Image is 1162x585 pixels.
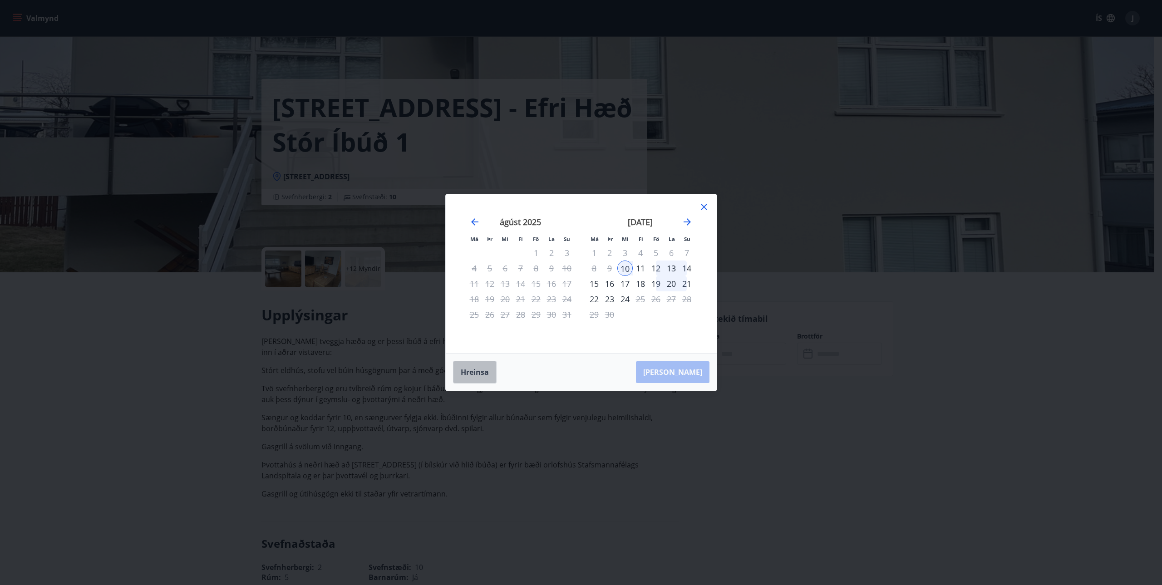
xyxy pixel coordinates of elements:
td: Not available. mánudagur, 29. september 2025 [586,307,602,322]
td: Choose þriðjudagur, 23. september 2025 as your check-out date. It’s available. [602,291,617,307]
small: Fö [533,236,539,242]
td: Choose föstudagur, 12. september 2025 as your check-out date. It’s available. [648,261,664,276]
td: Not available. laugardagur, 9. ágúst 2025 [544,261,559,276]
td: Not available. þriðjudagur, 5. ágúst 2025 [482,261,497,276]
td: Not available. laugardagur, 30. ágúst 2025 [544,307,559,322]
div: 15 [586,276,602,291]
td: Not available. þriðjudagur, 2. september 2025 [602,245,617,261]
td: Not available. föstudagur, 22. ágúst 2025 [528,291,544,307]
td: Not available. þriðjudagur, 9. september 2025 [602,261,617,276]
td: Choose laugardagur, 20. september 2025 as your check-out date. It’s available. [664,276,679,291]
div: 10 [617,261,633,276]
div: 17 [617,276,633,291]
td: Not available. sunnudagur, 31. ágúst 2025 [559,307,575,322]
td: Not available. mánudagur, 4. ágúst 2025 [467,261,482,276]
td: Not available. fimmtudagur, 7. ágúst 2025 [513,261,528,276]
small: Su [684,236,690,242]
td: Choose sunnudagur, 21. september 2025 as your check-out date. It’s available. [679,276,694,291]
button: Hreinsa [453,361,497,383]
td: Not available. mánudagur, 25. ágúst 2025 [467,307,482,322]
div: Calendar [457,205,706,342]
div: 19 [648,276,664,291]
td: Not available. sunnudagur, 17. ágúst 2025 [559,276,575,291]
td: Not available. föstudagur, 26. september 2025 [648,291,664,307]
div: 23 [602,291,617,307]
td: Not available. mánudagur, 1. september 2025 [586,245,602,261]
td: Not available. miðvikudagur, 13. ágúst 2025 [497,276,513,291]
strong: ágúst 2025 [500,216,541,227]
td: Not available. laugardagur, 6. september 2025 [664,245,679,261]
td: Not available. mánudagur, 8. september 2025 [586,261,602,276]
div: Move backward to switch to the previous month. [469,216,480,227]
div: 22 [586,291,602,307]
small: Þr [607,236,613,242]
div: 14 [679,261,694,276]
td: Not available. miðvikudagur, 27. ágúst 2025 [497,307,513,322]
td: Not available. sunnudagur, 7. september 2025 [679,245,694,261]
div: 11 [633,261,648,276]
small: Mi [622,236,629,242]
td: Not available. fimmtudagur, 21. ágúst 2025 [513,291,528,307]
div: 21 [679,276,694,291]
td: Not available. fimmtudagur, 28. ágúst 2025 [513,307,528,322]
small: Má [470,236,478,242]
small: Su [564,236,570,242]
td: Choose fimmtudagur, 11. september 2025 as your check-out date. It’s available. [633,261,648,276]
td: Choose miðvikudagur, 17. september 2025 as your check-out date. It’s available. [617,276,633,291]
td: Not available. þriðjudagur, 19. ágúst 2025 [482,291,497,307]
td: Not available. mánudagur, 11. ágúst 2025 [467,276,482,291]
td: Not available. föstudagur, 15. ágúst 2025 [528,276,544,291]
div: Move forward to switch to the next month. [682,216,693,227]
td: Not available. föstudagur, 1. ágúst 2025 [528,245,544,261]
td: Not available. föstudagur, 29. ágúst 2025 [528,307,544,322]
td: Not available. fimmtudagur, 14. ágúst 2025 [513,276,528,291]
td: Not available. miðvikudagur, 20. ágúst 2025 [497,291,513,307]
td: Choose fimmtudagur, 18. september 2025 as your check-out date. It’s available. [633,276,648,291]
td: Not available. föstudagur, 8. ágúst 2025 [528,261,544,276]
td: Not available. sunnudagur, 24. ágúst 2025 [559,291,575,307]
td: Not available. miðvikudagur, 6. ágúst 2025 [497,261,513,276]
div: 13 [664,261,679,276]
small: La [548,236,555,242]
td: Not available. mánudagur, 18. ágúst 2025 [467,291,482,307]
div: 20 [664,276,679,291]
td: Choose föstudagur, 19. september 2025 as your check-out date. It’s available. [648,276,664,291]
small: Fi [518,236,523,242]
small: Fi [639,236,643,242]
div: 18 [633,276,648,291]
td: Not available. þriðjudagur, 30. september 2025 [602,307,617,322]
td: Not available. fimmtudagur, 4. september 2025 [633,245,648,261]
td: Not available. laugardagur, 2. ágúst 2025 [544,245,559,261]
td: Choose sunnudagur, 14. september 2025 as your check-out date. It’s available. [679,261,694,276]
div: 16 [602,276,617,291]
td: Choose mánudagur, 15. september 2025 as your check-out date. It’s available. [586,276,602,291]
small: La [669,236,675,242]
td: Not available. föstudagur, 5. september 2025 [648,245,664,261]
td: Not available. þriðjudagur, 12. ágúst 2025 [482,276,497,291]
strong: [DATE] [628,216,653,227]
div: 12 [648,261,664,276]
td: Choose miðvikudagur, 24. september 2025 as your check-out date. It’s available. [617,291,633,307]
small: Fö [653,236,659,242]
td: Not available. sunnudagur, 3. ágúst 2025 [559,245,575,261]
small: Mi [502,236,508,242]
td: Not available. sunnudagur, 10. ágúst 2025 [559,261,575,276]
small: Þr [487,236,492,242]
td: Not available. laugardagur, 23. ágúst 2025 [544,291,559,307]
div: Aðeins útritun í boði [617,291,633,307]
td: Not available. fimmtudagur, 25. september 2025 [633,291,648,307]
td: Choose laugardagur, 13. september 2025 as your check-out date. It’s available. [664,261,679,276]
small: Má [591,236,599,242]
td: Not available. laugardagur, 16. ágúst 2025 [544,276,559,291]
td: Selected as start date. miðvikudagur, 10. september 2025 [617,261,633,276]
td: Not available. sunnudagur, 28. september 2025 [679,291,694,307]
td: Not available. miðvikudagur, 3. september 2025 [617,245,633,261]
td: Not available. laugardagur, 27. september 2025 [664,291,679,307]
td: Not available. þriðjudagur, 26. ágúst 2025 [482,307,497,322]
td: Choose þriðjudagur, 16. september 2025 as your check-out date. It’s available. [602,276,617,291]
td: Choose mánudagur, 22. september 2025 as your check-out date. It’s available. [586,291,602,307]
